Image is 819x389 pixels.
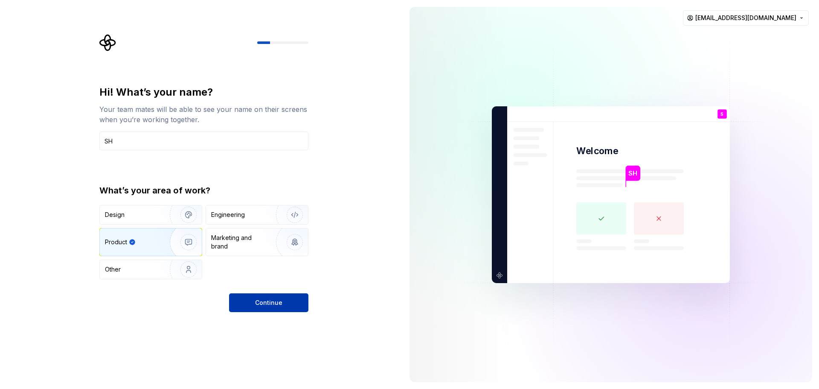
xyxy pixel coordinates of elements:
[105,211,125,219] div: Design
[695,14,796,22] span: [EMAIL_ADDRESS][DOMAIN_NAME]
[99,184,308,196] div: What’s your area of work?
[211,234,269,251] div: Marketing and brand
[683,10,809,26] button: [EMAIL_ADDRESS][DOMAIN_NAME]
[576,145,618,157] p: Welcome
[99,34,116,51] svg: Supernova Logo
[105,265,121,274] div: Other
[99,132,308,150] input: Han Solo
[720,111,723,116] p: S
[229,293,308,312] button: Continue
[211,211,245,219] div: Engineering
[255,298,282,307] span: Continue
[628,168,637,178] p: SH
[105,238,127,246] div: Product
[99,104,308,125] div: Your team mates will be able to see your name on their screens when you’re working together.
[99,85,308,99] div: Hi! What’s your name?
